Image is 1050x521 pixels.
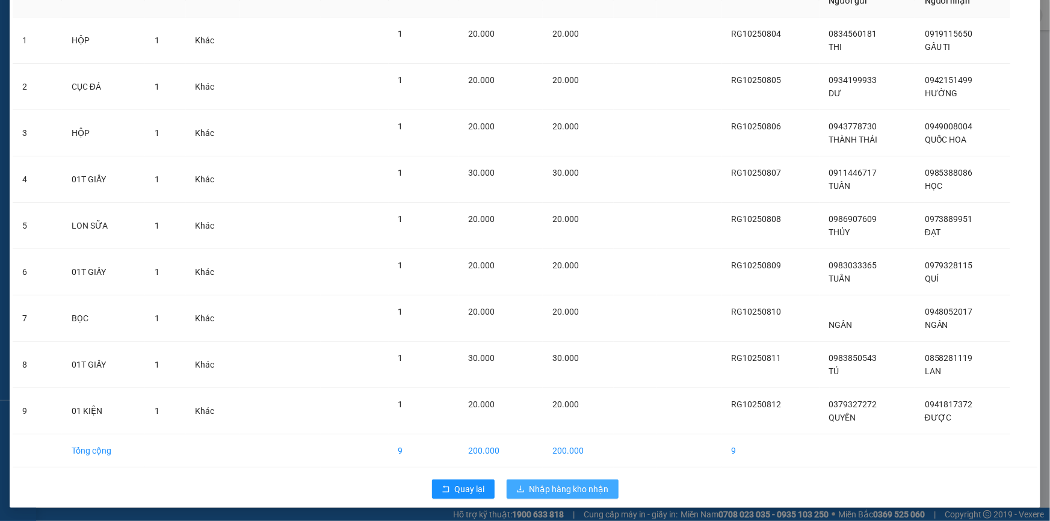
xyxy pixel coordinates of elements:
span: NGÂN [829,320,853,330]
span: 1 [398,399,403,409]
span: 1 [398,260,403,270]
td: LON SỮA [62,203,145,249]
span: 0834560181 [829,29,877,39]
span: 0973889951 [925,214,973,224]
span: 30.000 [469,168,495,177]
td: 01T GIẤY [62,249,145,295]
span: 0979328115 [925,260,973,270]
span: NGÂN [925,320,948,330]
span: 0379327272 [829,399,877,409]
td: 4 [13,156,62,203]
span: 20.000 [552,122,579,131]
span: 0941817372 [925,399,973,409]
span: DƯ [829,88,842,98]
span: RG10250812 [732,399,782,409]
span: QUỐC HOA [925,135,967,144]
td: 01T GIẤY [62,342,145,388]
span: 1 [155,360,159,369]
span: 20.000 [552,75,579,85]
span: Nhập hàng kho nhận [530,482,609,496]
span: 20.000 [552,260,579,270]
td: 8 [13,342,62,388]
td: Khác [186,249,240,295]
span: 20.000 [552,29,579,39]
span: download [516,485,525,495]
span: RG10250806 [732,122,782,131]
span: 0985388086 [925,168,973,177]
span: THI [829,42,842,52]
td: 9 [389,434,459,467]
span: THÀNH THÁI [829,135,878,144]
span: ĐẠT [925,227,940,237]
span: 20.000 [552,307,579,316]
span: TUẤN [829,181,851,191]
span: RG10250808 [732,214,782,224]
span: QUÍ [925,274,939,283]
td: 5 [13,203,62,249]
td: 01T GIẤY [62,156,145,203]
span: 1 [155,221,159,230]
td: Khác [186,64,240,110]
span: 1 [398,75,403,85]
td: HỘP [62,17,145,64]
span: 0983850543 [829,353,877,363]
span: 0934199933 [829,75,877,85]
span: HỌC [925,181,942,191]
span: TÚ [829,366,839,376]
span: 0986907609 [829,214,877,224]
span: GẤU TI [925,42,951,52]
span: 0983033365 [829,260,877,270]
td: 3 [13,110,62,156]
span: 0942151499 [925,75,973,85]
span: RG10250804 [732,29,782,39]
span: 1 [155,313,159,323]
span: 1 [398,307,403,316]
span: THỦY [829,227,850,237]
span: RG10250807 [732,168,782,177]
td: Khác [186,203,240,249]
span: 20.000 [469,214,495,224]
span: 1 [155,82,159,91]
span: 20.000 [469,122,495,131]
td: HỘP [62,110,145,156]
span: 20.000 [552,399,579,409]
span: ĐƯỢC [925,413,951,422]
span: 0948052017 [925,307,973,316]
td: 6 [13,249,62,295]
td: 200.000 [459,434,543,467]
td: Khác [186,17,240,64]
td: Tổng cộng [62,434,145,467]
span: 0911446717 [829,168,877,177]
span: 1 [398,168,403,177]
span: 1 [155,267,159,277]
td: 9 [722,434,820,467]
span: 1 [155,128,159,138]
span: RG10250810 [732,307,782,316]
span: 1 [398,122,403,131]
span: 30.000 [552,168,579,177]
span: 20.000 [469,260,495,270]
span: 1 [398,214,403,224]
td: CỤC ĐÁ [62,64,145,110]
button: downloadNhập hàng kho nhận [507,479,619,499]
td: 1 [13,17,62,64]
span: 1 [155,406,159,416]
span: RG10250809 [732,260,782,270]
button: rollbackQuay lại [432,479,495,499]
span: rollback [442,485,450,495]
span: RG10250811 [732,353,782,363]
span: 20.000 [469,399,495,409]
span: 30.000 [469,353,495,363]
span: 1 [155,174,159,184]
span: 0943778730 [829,122,877,131]
td: Khác [186,110,240,156]
span: 0919115650 [925,29,973,39]
span: TUẤN [829,274,851,283]
span: 20.000 [552,214,579,224]
span: 1 [155,35,159,45]
span: Quay lại [455,482,485,496]
td: 7 [13,295,62,342]
td: 9 [13,388,62,434]
td: 2 [13,64,62,110]
span: 20.000 [469,307,495,316]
